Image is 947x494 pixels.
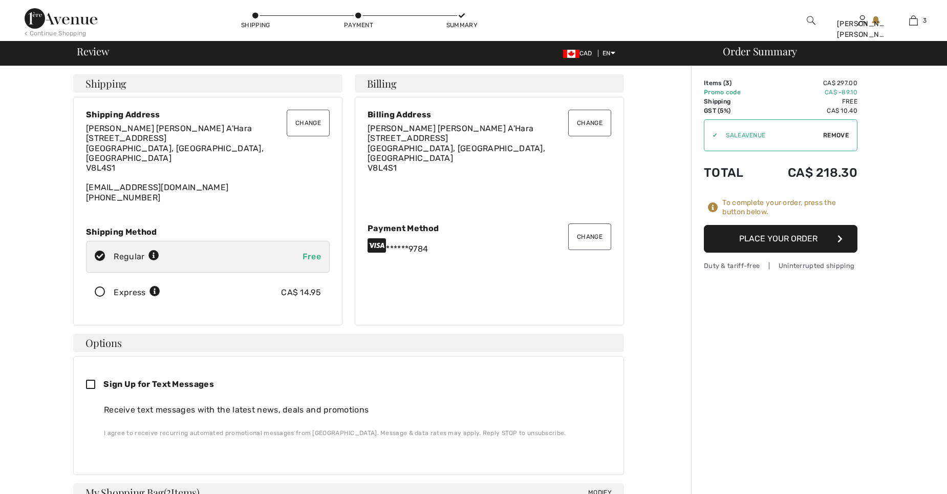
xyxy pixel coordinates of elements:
div: Payment [343,20,374,30]
span: EN [602,50,615,57]
span: [PERSON_NAME] [PERSON_NAME] A'Hara [86,123,252,133]
button: Change [287,110,330,136]
td: CA$ 297.00 [760,78,857,88]
div: < Continue Shopping [25,29,87,38]
span: Review [77,46,109,56]
div: Billing Address [368,110,611,119]
div: Shipping Method [86,227,330,237]
div: Shipping Address [86,110,330,119]
td: CA$ 218.30 [760,155,857,190]
span: Shipping [85,78,126,89]
span: Billing [367,78,396,89]
div: CA$ 14.95 [281,286,321,299]
img: My Bag [909,14,918,27]
div: Shipping [240,20,271,30]
span: [PERSON_NAME] [PERSON_NAME] A'Hara [368,123,533,133]
div: ✔ [704,131,718,140]
td: Promo code [704,88,760,97]
button: Change [568,110,611,136]
div: Receive text messages with the latest news, deals and promotions [104,404,603,416]
td: Items ( ) [704,78,760,88]
span: 3 [923,16,927,25]
div: Summary [446,20,477,30]
span: 3 [725,79,729,87]
span: [STREET_ADDRESS] [GEOGRAPHIC_DATA], [GEOGRAPHIC_DATA], [GEOGRAPHIC_DATA] V8L4S1 [368,133,545,173]
td: Shipping [704,97,760,106]
span: Sign Up for Text Messages [103,379,214,389]
div: [EMAIL_ADDRESS][DOMAIN_NAME] [PHONE_NUMBER] [86,123,330,202]
td: Free [760,97,857,106]
td: CA$ 10.40 [760,106,857,115]
input: Promo code [718,120,823,151]
div: [PERSON_NAME] [PERSON_NAME] [837,18,887,40]
div: Express [114,286,160,299]
span: Remove [823,131,849,140]
div: Payment Method [368,223,611,233]
span: Free [303,252,321,261]
span: [STREET_ADDRESS] [GEOGRAPHIC_DATA], [GEOGRAPHIC_DATA], [GEOGRAPHIC_DATA] V8L4S1 [86,133,264,173]
div: Duty & tariff-free | Uninterrupted shipping [704,261,857,271]
td: CA$ -89.10 [760,88,857,97]
button: Place Your Order [704,225,857,253]
span: CAD [563,50,596,57]
img: Canadian Dollar [563,50,579,58]
td: Total [704,155,760,190]
img: search the website [807,14,815,27]
img: 1ère Avenue [25,8,97,29]
div: I agree to receive recurring automated promotional messages from [GEOGRAPHIC_DATA]. Message & dat... [104,428,603,438]
div: Order Summary [711,46,941,56]
img: My Info [858,14,867,27]
a: Sign In [858,15,867,25]
h4: Options [73,334,624,352]
button: Change [568,223,611,250]
div: Regular [114,251,159,263]
div: To complete your order, press the button below. [722,198,857,217]
td: GST (5%) [704,106,760,115]
a: 3 [888,14,938,27]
